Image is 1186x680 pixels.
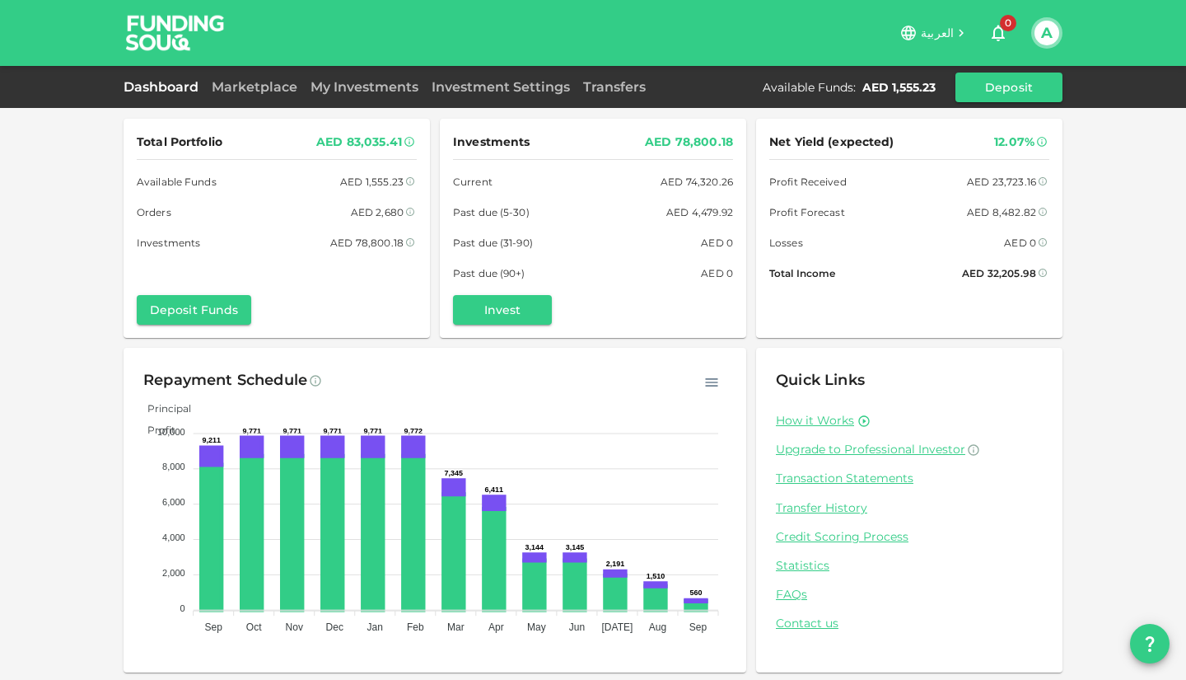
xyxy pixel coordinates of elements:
tspan: 6,000 [162,497,185,507]
span: Investments [453,132,530,152]
span: 0 [1000,15,1016,31]
button: question [1130,624,1170,664]
tspan: Jun [569,621,585,633]
span: Profit Forecast [769,204,845,221]
a: Investment Settings [425,79,577,95]
span: Orders [137,204,171,221]
div: AED 78,800.18 [645,132,733,152]
a: Statistics [776,558,1043,574]
a: How it Works [776,413,854,429]
tspan: Mar [447,621,465,633]
button: A [1034,21,1059,45]
a: Contact us [776,616,1043,631]
div: AED 0 [701,234,733,251]
a: Credit Scoring Process [776,529,1043,545]
div: AED 83,035.41 [316,132,402,152]
tspan: Feb [407,621,424,633]
span: Profit Received [769,173,847,190]
button: Invest [453,295,552,325]
span: Total Income [769,265,835,282]
div: AED 1,555.23 [862,79,936,96]
a: Transfer History [776,500,1043,516]
span: Principal [135,402,191,415]
div: AED 74,320.26 [661,173,733,190]
button: Deposit Funds [137,295,251,325]
tspan: Jan [367,621,383,633]
span: Net Yield (expected) [769,132,894,152]
div: Available Funds : [763,79,856,96]
span: Available Funds [137,173,217,190]
span: Upgrade to Professional Investor [776,442,965,457]
div: AED 23,723.16 [967,173,1036,190]
div: AED 2,680 [351,204,404,221]
span: Past due (90+) [453,265,525,282]
tspan: 4,000 [162,532,185,542]
div: AED 0 [1004,234,1036,251]
tspan: Oct [246,621,262,633]
a: Upgrade to Professional Investor [776,442,1043,457]
button: 0 [982,16,1015,49]
a: Transaction Statements [776,471,1043,486]
span: Past due (31-90) [453,234,533,251]
span: Past due (5-30) [453,204,530,221]
a: Transfers [577,79,652,95]
div: 12.07% [994,132,1034,152]
a: Marketplace [205,79,304,95]
tspan: Sep [204,621,222,633]
div: Repayment Schedule [143,368,307,394]
span: Investments [137,234,200,251]
div: AED 8,482.82 [967,204,1036,221]
tspan: Nov [286,621,303,633]
tspan: May [527,621,546,633]
span: Total Portfolio [137,132,222,152]
div: AED 78,800.18 [330,234,404,251]
a: FAQs [776,587,1043,603]
button: Deposit [955,73,1062,102]
tspan: 8,000 [162,462,185,471]
a: Dashboard [124,79,205,95]
span: Losses [769,234,803,251]
tspan: Dec [326,621,343,633]
div: AED 4,479.92 [666,204,733,221]
div: AED 32,205.98 [962,265,1036,282]
tspan: 10,000 [157,427,185,437]
tspan: Aug [649,621,666,633]
tspan: 0 [180,603,185,613]
tspan: Sep [689,621,707,633]
span: Quick Links [776,371,865,389]
span: Current [453,173,493,190]
span: Profit [135,424,175,436]
div: AED 0 [701,265,733,282]
span: العربية [921,26,954,40]
tspan: [DATE] [602,621,633,633]
a: My Investments [304,79,425,95]
div: AED 1,555.23 [340,173,404,190]
tspan: Apr [488,621,504,633]
tspan: 2,000 [162,568,185,578]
